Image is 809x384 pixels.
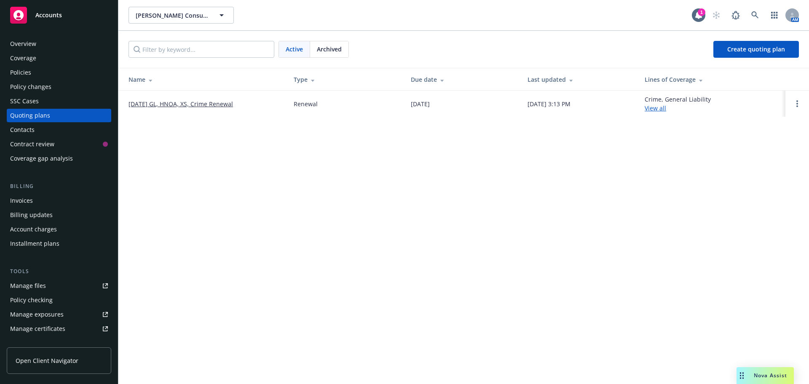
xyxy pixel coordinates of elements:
[10,137,54,151] div: Contract review
[10,80,51,94] div: Policy changes
[10,51,36,65] div: Coverage
[7,279,111,293] a: Manage files
[129,75,280,84] div: Name
[528,75,631,84] div: Last updated
[7,223,111,236] a: Account charges
[10,123,35,137] div: Contacts
[10,37,36,51] div: Overview
[10,66,31,79] div: Policies
[10,94,39,108] div: SSC Cases
[7,37,111,51] a: Overview
[10,152,73,165] div: Coverage gap analysis
[7,51,111,65] a: Coverage
[7,66,111,79] a: Policies
[727,45,785,53] span: Create quoting plan
[792,99,802,109] a: Open options
[7,3,111,27] a: Accounts
[7,123,111,137] a: Contacts
[528,99,571,108] div: [DATE] 3:13 PM
[7,194,111,207] a: Invoices
[10,194,33,207] div: Invoices
[645,75,779,84] div: Lines of Coverage
[7,80,111,94] a: Policy changes
[10,237,59,250] div: Installment plans
[7,109,111,122] a: Quoting plans
[713,41,799,58] a: Create quoting plan
[10,322,65,336] div: Manage certificates
[727,7,744,24] a: Report a Bug
[7,267,111,276] div: Tools
[766,7,783,24] a: Switch app
[411,99,430,108] div: [DATE]
[286,45,303,54] span: Active
[698,8,705,16] div: 1
[10,293,53,307] div: Policy checking
[10,308,64,321] div: Manage exposures
[294,99,318,108] div: Renewal
[129,41,274,58] input: Filter by keyword...
[10,223,57,236] div: Account charges
[10,109,50,122] div: Quoting plans
[7,336,111,350] a: Manage claims
[136,11,209,20] span: [PERSON_NAME] Consulting Corp
[411,75,514,84] div: Due date
[7,94,111,108] a: SSC Cases
[645,95,711,113] div: Crime, General Liability
[7,237,111,250] a: Installment plans
[10,279,46,293] div: Manage files
[7,152,111,165] a: Coverage gap analysis
[7,137,111,151] a: Contract review
[10,208,53,222] div: Billing updates
[737,367,794,384] button: Nova Assist
[35,12,62,19] span: Accounts
[7,308,111,321] a: Manage exposures
[129,7,234,24] button: [PERSON_NAME] Consulting Corp
[737,367,747,384] div: Drag to move
[754,372,787,379] span: Nova Assist
[645,104,666,112] a: View all
[7,322,111,336] a: Manage certificates
[317,45,342,54] span: Archived
[7,293,111,307] a: Policy checking
[16,356,78,365] span: Open Client Navigator
[10,336,53,350] div: Manage claims
[747,7,763,24] a: Search
[129,99,233,108] a: [DATE] GL, HNOA, XS, Crime Renewal
[7,182,111,191] div: Billing
[7,208,111,222] a: Billing updates
[708,7,725,24] a: Start snowing
[294,75,397,84] div: Type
